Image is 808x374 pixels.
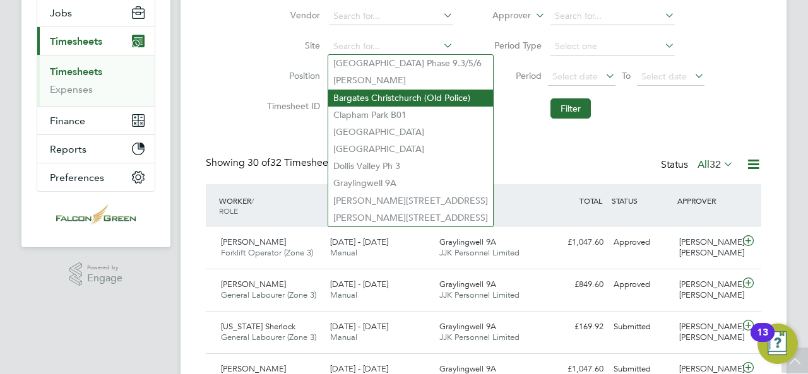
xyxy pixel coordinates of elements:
div: WORKER [216,189,325,222]
a: Timesheets [50,66,102,78]
span: General Labourer (Zone 3) [221,332,316,342]
li: Dollis Valley Ph 3 [328,158,493,175]
span: To [618,67,634,84]
button: Finance [37,107,155,134]
span: Manual [330,332,357,342]
span: Forklift Operator (Zone 3) [221,247,313,258]
li: [PERSON_NAME] [328,72,493,89]
label: Site [263,40,320,51]
span: / [251,196,254,206]
span: [DATE] - [DATE] [330,279,388,289]
div: Timesheets [37,55,155,106]
span: TOTAL [579,196,602,206]
li: [GEOGRAPHIC_DATA] [328,141,493,158]
div: Status [661,156,736,174]
div: 13 [757,332,768,349]
input: Search for... [329,38,453,56]
span: Graylingwell 9A [439,279,496,289]
span: Powered by [87,262,122,273]
span: Select date [552,71,598,82]
button: Reports [37,135,155,163]
span: JJK Personnel Limited [439,289,520,300]
span: Manual [330,247,357,258]
span: Graylingwell 9A [439,363,496,374]
span: Manual [330,289,357,300]
span: Jobs [50,7,72,19]
label: Period [485,70,542,81]
input: Select one [550,38,675,56]
span: [DATE] - [DATE] [330,363,388,374]
span: 32 Timesheets [247,156,336,169]
button: Filter [550,98,591,119]
li: [PERSON_NAME][STREET_ADDRESS] [328,209,493,226]
input: Search for... [329,8,453,25]
a: Expenses [50,83,93,95]
span: Preferences [50,172,104,184]
span: 30 of [247,156,270,169]
span: [PERSON_NAME] [221,237,286,247]
span: [US_STATE] Sherlock [221,321,295,332]
div: Showing [206,156,338,170]
span: 32 [710,158,721,171]
span: Finance [50,115,85,127]
label: Timesheet ID [263,100,320,112]
label: All [698,158,734,171]
span: [DATE] - [DATE] [330,321,388,332]
li: [GEOGRAPHIC_DATA] Phase 9.3/5/6 [328,55,493,72]
span: JJK Personnel Limited [439,247,520,258]
a: Go to home page [37,204,155,225]
span: Graylingwell 9A [439,321,496,332]
label: Vendor [263,9,320,21]
input: Search for... [550,8,675,25]
li: Clapham Park B01 [328,107,493,124]
span: JJK Personnel Limited [439,332,520,342]
li: [GEOGRAPHIC_DATA] [328,124,493,141]
div: APPROVER [674,189,740,212]
button: Open Resource Center, 13 new notifications [757,324,798,364]
div: £849.60 [543,274,609,295]
span: General Labourer (Zone 3) [221,289,316,300]
img: falcongreen-logo-retina.png [56,204,136,225]
div: Approved [609,274,674,295]
li: [PERSON_NAME][STREET_ADDRESS] [328,192,493,209]
div: Submitted [609,317,674,337]
span: Graylingwell 9A [439,237,496,247]
span: Timesheets [50,35,102,47]
span: Select date [641,71,687,82]
span: ROLE [219,206,238,216]
span: [PERSON_NAME] [221,363,286,374]
a: Powered byEngage [69,262,123,286]
div: [PERSON_NAME] [PERSON_NAME] [674,274,740,306]
label: Period Type [485,40,542,51]
span: [DATE] - [DATE] [330,237,388,247]
li: Graylingwell 9A [328,175,493,192]
span: [PERSON_NAME] [221,279,286,289]
div: Approved [609,232,674,253]
span: Reports [50,143,86,155]
div: PERIOD [325,189,434,222]
div: [PERSON_NAME] [PERSON_NAME] [674,232,740,264]
div: [PERSON_NAME] [PERSON_NAME] [674,317,740,348]
div: £169.92 [543,317,609,337]
label: Position [263,70,320,81]
li: Bargates Christchurch (Old Police) [328,90,493,107]
div: £1,047.60 [543,232,609,253]
div: STATUS [609,189,674,212]
label: Approver [474,9,531,22]
span: Engage [87,273,122,284]
button: Preferences [37,163,155,191]
button: Timesheets [37,27,155,55]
